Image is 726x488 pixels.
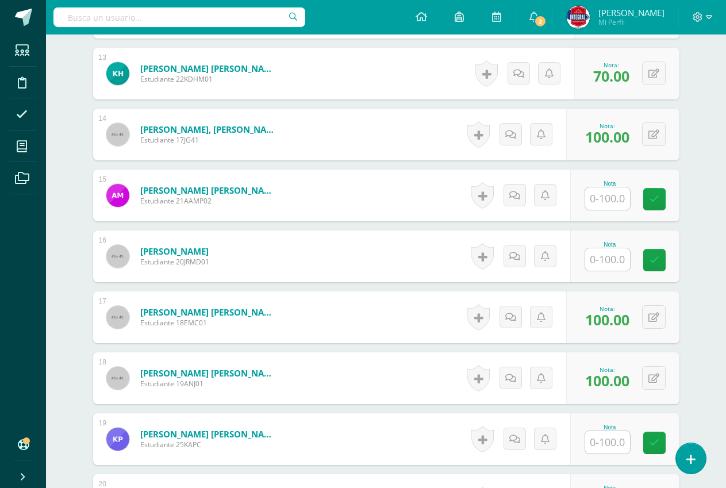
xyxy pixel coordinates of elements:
[585,371,629,390] span: 100.00
[106,428,129,451] img: dfbda55c6d2d1b90a6389d17f2739d2d.png
[106,62,129,85] img: 3c3ba38eba4e827f7ced29d6f0e36d50.png
[140,306,278,318] a: [PERSON_NAME] [PERSON_NAME]
[140,74,278,84] span: Estudiante 22KDHM01
[106,367,129,390] img: 45x45
[106,184,129,207] img: ac7bbb06c624757bfe61f09df5dc8f1b.png
[585,305,629,313] div: Nota:
[140,428,278,440] a: [PERSON_NAME] [PERSON_NAME]
[140,440,278,449] span: Estudiante 25KAPC
[593,61,629,69] div: Nota:
[140,245,209,257] a: [PERSON_NAME]
[593,66,629,86] span: 70.00
[53,7,305,27] input: Busca un usuario...
[140,196,278,206] span: Estudiante 21AAMP02
[140,185,278,196] a: [PERSON_NAME] [PERSON_NAME]
[585,122,629,130] div: Nota:
[106,245,129,268] img: 45x45
[140,124,278,135] a: [PERSON_NAME], [PERSON_NAME]
[585,127,629,147] span: 100.00
[585,431,630,454] input: 0-100.0
[140,379,278,389] span: Estudiante 19ANJ01
[140,257,209,267] span: Estudiante 20JRMD01
[106,306,129,329] img: 45x45
[106,123,129,146] img: 45x45
[585,180,635,187] div: Nota
[585,187,630,210] input: 0-100.0
[598,17,664,27] span: Mi Perfil
[585,241,635,248] div: Nota
[598,7,664,18] span: [PERSON_NAME]
[585,310,629,329] span: 100.00
[140,318,278,328] span: Estudiante 18EMC01
[585,424,635,431] div: Nota
[585,248,630,271] input: 0-100.0
[140,367,278,379] a: [PERSON_NAME] [PERSON_NAME]
[534,15,547,28] span: 2
[585,366,629,374] div: Nota:
[140,135,278,145] span: Estudiante 17JG41
[567,6,590,29] img: d976617d5cae59a017fc8fde6d31eccf.png
[140,63,278,74] a: [PERSON_NAME] [PERSON_NAME]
